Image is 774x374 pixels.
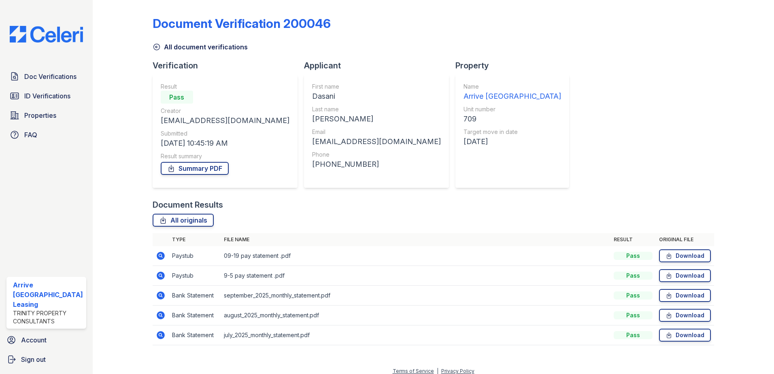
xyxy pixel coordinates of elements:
td: Bank Statement [169,325,221,345]
span: Doc Verifications [24,72,77,81]
div: Unit number [464,105,561,113]
div: Document Results [153,199,223,210]
th: Result [610,233,656,246]
td: august_2025_monthly_statement.pdf [221,306,611,325]
a: Download [659,269,711,282]
div: Creator [161,107,289,115]
div: Trinity Property Consultants [13,309,83,325]
div: Verification [153,60,304,71]
a: Download [659,289,711,302]
a: Sign out [3,351,89,368]
div: Arrive [GEOGRAPHIC_DATA] [464,91,561,102]
div: Result [161,83,289,91]
td: september_2025_monthly_statement.pdf [221,286,611,306]
div: [EMAIL_ADDRESS][DOMAIN_NAME] [312,136,441,147]
a: Account [3,332,89,348]
th: Original file [656,233,714,246]
div: Phone [312,151,441,159]
a: Download [659,329,711,342]
div: | [437,368,438,374]
td: 9-5 pay statement .pdf [221,266,611,286]
td: Paystub [169,246,221,266]
a: FAQ [6,127,86,143]
span: Account [21,335,47,345]
div: Pass [161,91,193,104]
a: Download [659,309,711,322]
div: Pass [614,291,653,300]
td: Paystub [169,266,221,286]
td: july_2025_monthly_statement.pdf [221,325,611,345]
a: Terms of Service [393,368,434,374]
div: Document Verification 200046 [153,16,331,31]
div: Property [455,60,576,71]
div: Pass [614,331,653,339]
a: Doc Verifications [6,68,86,85]
div: Submitted [161,130,289,138]
div: 709 [464,113,561,125]
div: Applicant [304,60,455,71]
div: Name [464,83,561,91]
div: [EMAIL_ADDRESS][DOMAIN_NAME] [161,115,289,126]
td: Bank Statement [169,306,221,325]
div: Pass [614,252,653,260]
span: Properties [24,110,56,120]
a: Properties [6,107,86,123]
div: Arrive [GEOGRAPHIC_DATA] Leasing [13,280,83,309]
div: Pass [614,272,653,280]
div: Email [312,128,441,136]
span: FAQ [24,130,37,140]
span: Sign out [21,355,46,364]
div: Result summary [161,152,289,160]
a: Privacy Policy [441,368,474,374]
div: First name [312,83,441,91]
a: All document verifications [153,42,248,52]
div: Pass [614,311,653,319]
div: [DATE] [464,136,561,147]
img: CE_Logo_Blue-a8612792a0a2168367f1c8372b55b34899dd931a85d93a1a3d3e32e68fde9ad4.png [3,26,89,42]
a: Name Arrive [GEOGRAPHIC_DATA] [464,83,561,102]
th: Type [169,233,221,246]
td: Bank Statement [169,286,221,306]
span: ID Verifications [24,91,70,101]
a: Summary PDF [161,162,229,175]
div: Last name [312,105,441,113]
a: Download [659,249,711,262]
div: Target move in date [464,128,561,136]
a: ID Verifications [6,88,86,104]
th: File name [221,233,611,246]
td: 09-19 pay statement .pdf [221,246,611,266]
div: Dasani [312,91,441,102]
div: [PERSON_NAME] [312,113,441,125]
div: [DATE] 10:45:19 AM [161,138,289,149]
a: All originals [153,214,214,227]
div: [PHONE_NUMBER] [312,159,441,170]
